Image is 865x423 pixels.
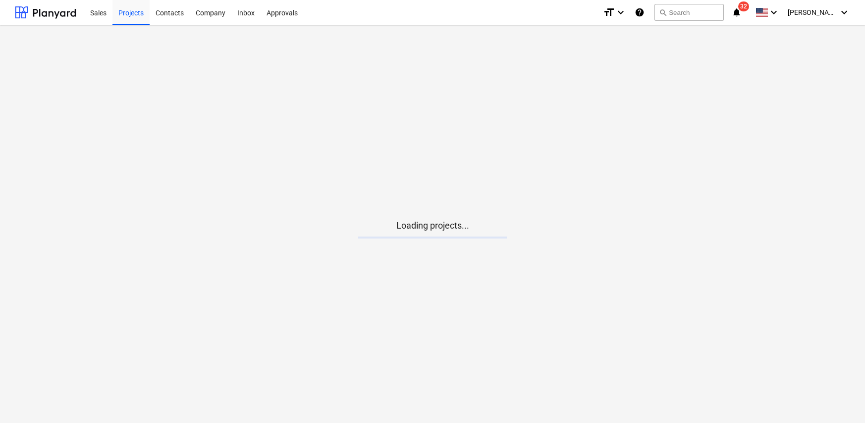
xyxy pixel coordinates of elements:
iframe: Chat Widget [815,375,865,423]
i: keyboard_arrow_down [768,6,780,18]
span: [PERSON_NAME] [788,8,837,16]
p: Loading projects... [358,220,507,232]
i: keyboard_arrow_down [838,6,850,18]
i: keyboard_arrow_down [615,6,627,18]
i: notifications [732,6,742,18]
i: Knowledge base [635,6,645,18]
i: format_size [603,6,615,18]
span: 32 [738,1,749,11]
button: Search [654,4,724,21]
span: search [659,8,667,16]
